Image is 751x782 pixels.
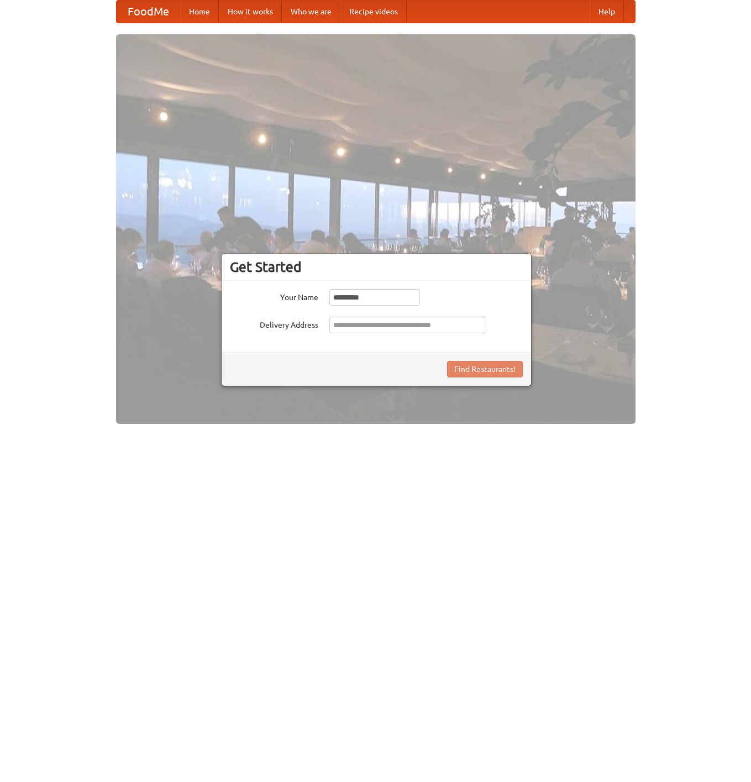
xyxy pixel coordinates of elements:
[180,1,219,23] a: Home
[282,1,340,23] a: Who we are
[230,317,318,330] label: Delivery Address
[230,289,318,303] label: Your Name
[447,361,523,377] button: Find Restaurants!
[219,1,282,23] a: How it works
[230,259,523,275] h3: Get Started
[340,1,407,23] a: Recipe videos
[117,1,180,23] a: FoodMe
[590,1,624,23] a: Help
